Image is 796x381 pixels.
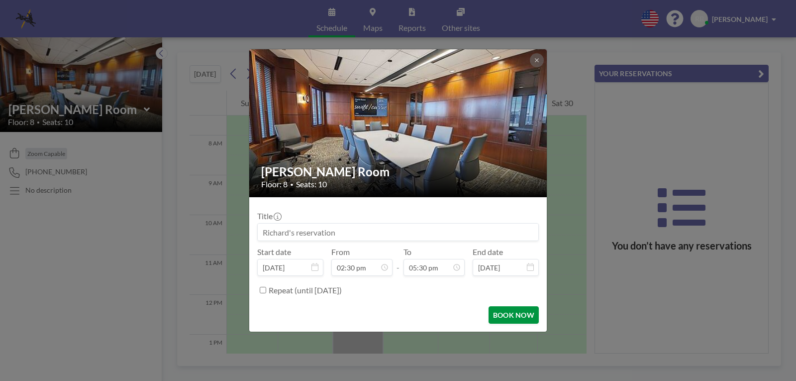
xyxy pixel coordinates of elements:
[261,179,288,189] span: Floor: 8
[257,211,281,221] label: Title
[296,179,327,189] span: Seats: 10
[261,164,536,179] h2: [PERSON_NAME] Room
[403,247,411,257] label: To
[397,251,399,272] span: -
[269,285,342,295] label: Repeat (until [DATE])
[489,306,539,324] button: BOOK NOW
[258,224,538,241] input: Richard's reservation
[249,11,548,236] img: 537.jpg
[290,181,294,188] span: •
[331,247,350,257] label: From
[473,247,503,257] label: End date
[257,247,291,257] label: Start date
